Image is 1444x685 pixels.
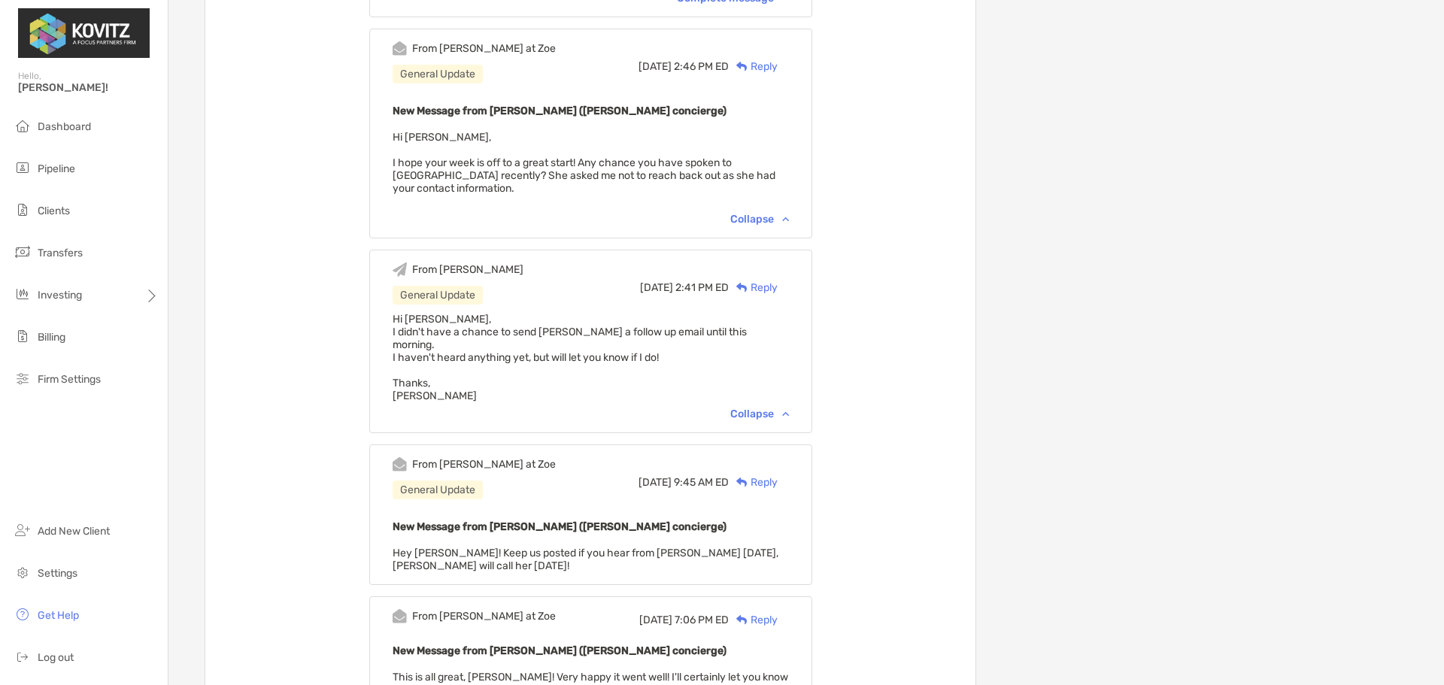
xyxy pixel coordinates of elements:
[782,411,789,416] img: Chevron icon
[393,609,407,623] img: Event icon
[14,563,32,581] img: settings icon
[14,285,32,303] img: investing icon
[393,286,483,305] div: General Update
[38,120,91,133] span: Dashboard
[393,313,747,402] span: Hi [PERSON_NAME], I didn't have a chance to send [PERSON_NAME] a follow up email until this morni...
[736,283,748,292] img: Reply icon
[38,651,74,664] span: Log out
[14,647,32,665] img: logout icon
[729,474,778,490] div: Reply
[782,217,789,221] img: Chevron icon
[38,567,77,580] span: Settings
[674,476,729,489] span: 9:45 AM ED
[675,281,729,294] span: 2:41 PM ED
[38,247,83,259] span: Transfers
[736,615,748,625] img: Reply icon
[393,131,775,195] span: Hi [PERSON_NAME], I hope your week is off to a great start! Any chance you have spoken to [GEOGRA...
[14,201,32,219] img: clients icon
[38,162,75,175] span: Pipeline
[674,60,729,73] span: 2:46 PM ED
[38,609,79,622] span: Get Help
[38,289,82,302] span: Investing
[393,262,407,277] img: Event icon
[639,60,672,73] span: [DATE]
[393,480,483,499] div: General Update
[14,159,32,177] img: pipeline icon
[393,547,778,572] span: Hey [PERSON_NAME]! Keep us posted if you hear from [PERSON_NAME] [DATE], [PERSON_NAME] will call ...
[729,280,778,296] div: Reply
[393,520,727,533] b: New Message from [PERSON_NAME] ([PERSON_NAME] concierge)
[412,610,556,623] div: From [PERSON_NAME] at Zoe
[729,612,778,628] div: Reply
[675,614,729,626] span: 7:06 PM ED
[14,521,32,539] img: add_new_client icon
[38,331,65,344] span: Billing
[18,6,150,60] img: Zoe Logo
[640,281,673,294] span: [DATE]
[14,327,32,345] img: billing icon
[38,205,70,217] span: Clients
[736,477,748,487] img: Reply icon
[393,65,483,83] div: General Update
[18,81,159,94] span: [PERSON_NAME]!
[14,117,32,135] img: dashboard icon
[412,263,523,276] div: From [PERSON_NAME]
[736,62,748,71] img: Reply icon
[38,525,110,538] span: Add New Client
[393,644,727,657] b: New Message from [PERSON_NAME] ([PERSON_NAME] concierge)
[730,213,789,226] div: Collapse
[38,373,101,386] span: Firm Settings
[14,369,32,387] img: firm-settings icon
[393,105,727,117] b: New Message from [PERSON_NAME] ([PERSON_NAME] concierge)
[412,458,556,471] div: From [PERSON_NAME] at Zoe
[730,408,789,420] div: Collapse
[393,457,407,471] img: Event icon
[14,243,32,261] img: transfers icon
[412,42,556,55] div: From [PERSON_NAME] at Zoe
[729,59,778,74] div: Reply
[14,605,32,623] img: get-help icon
[639,614,672,626] span: [DATE]
[639,476,672,489] span: [DATE]
[393,41,407,56] img: Event icon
